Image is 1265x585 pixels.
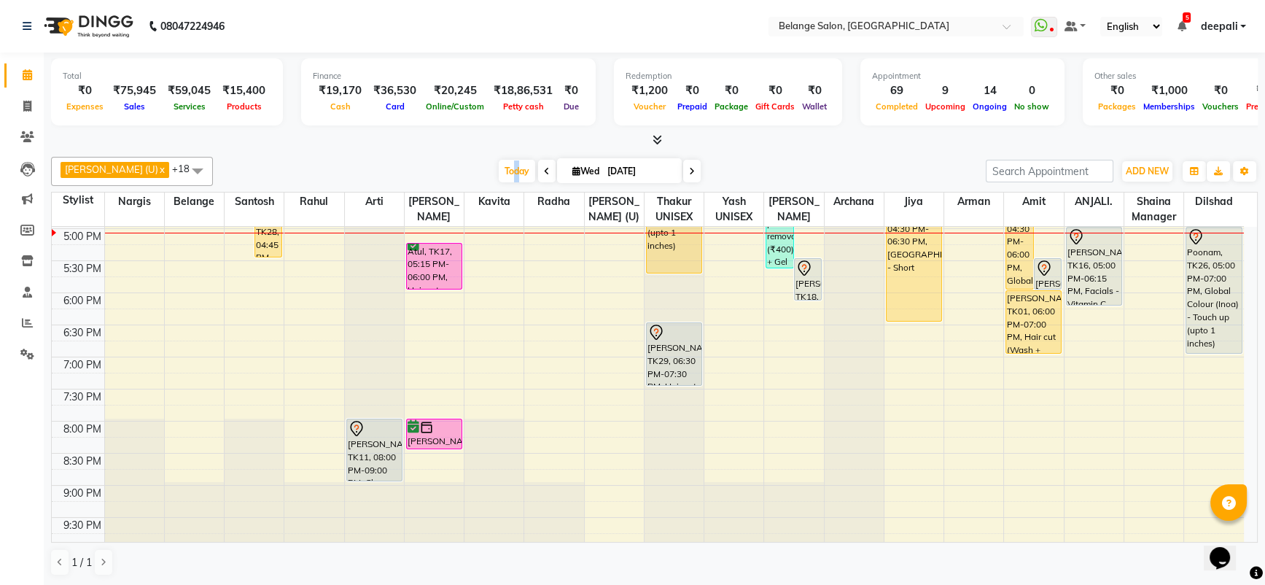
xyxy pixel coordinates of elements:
[560,101,583,112] span: Due
[922,82,969,99] div: 9
[569,166,603,177] span: Wed
[1184,193,1244,211] span: dilshad
[1094,82,1140,99] div: ₹0
[1094,101,1140,112] span: Packages
[1140,101,1199,112] span: Memberships
[61,261,104,276] div: 5:30 PM
[1177,20,1186,33] a: 5
[71,555,92,570] span: 1 / 1
[61,518,104,533] div: 9:30 PM
[674,101,711,112] span: Prepaid
[499,101,548,112] span: Petty cash
[969,101,1011,112] span: Ongoing
[1035,259,1062,289] div: [PERSON_NAME], TK12, 05:30 PM-06:00 PM, Hair wash - Medium - (F)
[225,193,284,211] span: Santosh
[1064,193,1124,211] span: ANJALI.
[170,101,209,112] span: Services
[585,193,644,226] span: [PERSON_NAME] (U)
[63,82,107,99] div: ₹0
[160,6,225,47] b: 08047224946
[327,101,354,112] span: Cash
[1006,195,1033,289] div: [PERSON_NAME], TK01, 04:30 PM-06:00 PM, Global Colour (Inoa) - Touch up (upto 1 inches)
[872,70,1053,82] div: Appointment
[1183,12,1191,23] span: 5
[120,101,149,112] span: Sales
[1204,527,1250,570] iframe: chat widget
[65,163,158,175] span: [PERSON_NAME] (U)
[1004,193,1063,211] span: Amit
[313,70,584,82] div: Finance
[524,193,583,211] span: Radha
[347,419,402,481] div: [PERSON_NAME], TK11, 08:00 PM-09:00 PM, Cleanup - Express
[382,101,408,112] span: Card
[752,82,798,99] div: ₹0
[217,82,271,99] div: ₹15,400
[1011,82,1053,99] div: 0
[795,259,822,300] div: [PERSON_NAME], TK18, 05:30 PM-06:10 PM, Gel Polish (Hands/feet)
[887,195,941,321] div: PARISHTRA SOOD, TK21, 04:30 PM-06:30 PM, [GEOGRAPHIC_DATA] - Short
[645,193,704,226] span: Thakur UNISEX
[499,160,535,182] span: Today
[1067,228,1121,305] div: [PERSON_NAME], TK16, 05:00 PM-06:15 PM, Facials - Vitamin C
[1124,193,1183,226] span: Shaina manager
[626,70,830,82] div: Redemption
[61,486,104,501] div: 9:00 PM
[630,101,669,112] span: Voucher
[61,422,104,437] div: 8:00 PM
[405,193,464,226] span: [PERSON_NAME]
[63,101,107,112] span: Expenses
[165,193,224,211] span: Belange
[944,193,1003,211] span: Arman
[884,193,943,211] span: Jiya
[407,244,462,289] div: Atul, TK17, 05:15 PM-06:00 PM, Hair cut - Hair cut (M)
[1199,101,1242,112] span: Vouchers
[603,160,676,182] input: 2025-09-03
[313,82,367,99] div: ₹19,170
[1140,82,1199,99] div: ₹1,000
[825,193,884,211] span: Archana
[107,82,162,99] div: ₹75,945
[1011,101,1053,112] span: No show
[1122,161,1172,182] button: ADD NEW
[255,212,282,257] div: Ashwariya, TK28, 04:45 PM-05:30 PM, Hair cut - Hair cut (M)
[422,101,488,112] span: Online/Custom
[172,163,201,174] span: +18
[284,193,343,211] span: Rahul
[711,101,752,112] span: Package
[798,101,830,112] span: Wallet
[922,101,969,112] span: Upcoming
[223,101,265,112] span: Products
[158,163,165,175] a: x
[986,160,1113,182] input: Search Appointment
[704,193,763,226] span: Yash UNISEX
[61,293,104,309] div: 6:00 PM
[872,101,922,112] span: Completed
[711,82,752,99] div: ₹0
[1200,19,1237,34] span: deepali
[969,82,1011,99] div: 14
[63,70,271,82] div: Total
[162,82,217,99] div: ₹59,045
[488,82,558,99] div: ₹18,86,531
[1126,166,1169,177] span: ADD NEW
[872,82,922,99] div: 69
[798,82,830,99] div: ₹0
[37,6,137,47] img: logo
[61,357,104,373] div: 7:00 PM
[1006,291,1061,353] div: [PERSON_NAME], TK01, 06:00 PM-07:00 PM, Hair cut (Wash + Blow dry)
[626,82,674,99] div: ₹1,200
[422,82,488,99] div: ₹20,245
[1186,228,1242,353] div: Poonam, TK26, 05:00 PM-07:00 PM, Global Colour (Inoa) - Touch up (upto 1 inches)
[367,82,422,99] div: ₹36,530
[1199,82,1242,99] div: ₹0
[52,193,104,208] div: Stylist
[752,101,798,112] span: Gift Cards
[674,82,711,99] div: ₹0
[764,193,823,226] span: [PERSON_NAME]
[61,229,104,244] div: 5:00 PM
[61,454,104,469] div: 8:30 PM
[464,193,523,211] span: Kavita
[61,390,104,405] div: 7:30 PM
[407,419,462,449] div: [PERSON_NAME], TK25, 08:00 PM-08:30 PM, Innoa Hair colour - M
[647,323,701,385] div: [PERSON_NAME], TK29, 06:30 PM-07:30 PM, Hair cut (Wash + Blow dry)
